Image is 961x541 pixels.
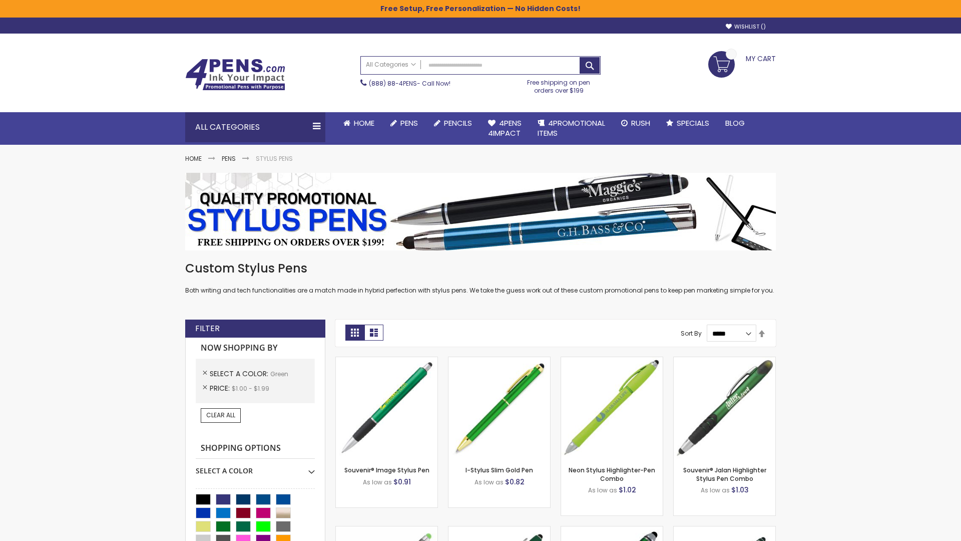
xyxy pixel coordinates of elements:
[196,438,315,459] strong: Shopping Options
[561,526,663,534] a: Kyra Pen with Stylus and Flashlight-Green
[270,370,288,378] span: Green
[538,118,605,138] span: 4PROMOTIONAL ITEMS
[683,466,766,482] a: Souvenir® Jalan Highlighter Stylus Pen Combo
[366,61,416,69] span: All Categories
[363,478,392,486] span: As low as
[210,383,232,393] span: Price
[717,112,753,134] a: Blog
[725,118,745,128] span: Blog
[561,357,663,365] a: Neon Stylus Highlighter-Pen Combo-Green
[185,59,285,91] img: 4Pens Custom Pens and Promotional Products
[561,357,663,459] img: Neon Stylus Highlighter-Pen Combo-Green
[701,486,730,494] span: As low as
[517,75,601,95] div: Free shipping on pen orders over $199
[185,112,325,142] div: All Categories
[185,173,776,250] img: Stylus Pens
[335,112,382,134] a: Home
[185,260,776,295] div: Both writing and tech functionalities are a match made in hybrid perfection with stylus pens. We ...
[619,485,636,495] span: $1.02
[448,357,550,459] img: I-Stylus Slim Gold-Green
[210,369,270,379] span: Select A Color
[726,23,766,31] a: Wishlist
[185,260,776,277] h1: Custom Stylus Pens
[354,118,374,128] span: Home
[382,112,426,134] a: Pens
[369,79,450,88] span: - Call Now!
[256,154,293,163] strong: Stylus Pens
[206,411,235,419] span: Clear All
[336,526,437,534] a: Islander Softy Gel with Stylus - ColorJet Imprint-Green
[426,112,480,134] a: Pencils
[488,118,522,138] span: 4Pens 4impact
[448,526,550,534] a: Custom Soft Touch® Metal Pens with Stylus-Green
[361,57,421,73] a: All Categories
[344,466,429,474] a: Souvenir® Image Stylus Pen
[400,118,418,128] span: Pens
[369,79,417,88] a: (888) 88-4PENS
[195,323,220,334] strong: Filter
[185,154,202,163] a: Home
[681,329,702,338] label: Sort By
[196,338,315,359] strong: Now Shopping by
[731,485,749,495] span: $1.03
[222,154,236,163] a: Pens
[674,357,775,459] img: Souvenir® Jalan Highlighter Stylus Pen Combo-Green
[196,459,315,476] div: Select A Color
[569,466,655,482] a: Neon Stylus Highlighter-Pen Combo
[474,478,504,486] span: As low as
[448,357,550,365] a: I-Stylus Slim Gold-Green
[505,477,525,487] span: $0.82
[232,384,269,393] span: $1.00 - $1.99
[444,118,472,128] span: Pencils
[336,357,437,365] a: Souvenir® Image Stylus Pen-Green
[530,112,613,145] a: 4PROMOTIONALITEMS
[588,486,617,494] span: As low as
[480,112,530,145] a: 4Pens4impact
[465,466,533,474] a: I-Stylus Slim Gold Pen
[336,357,437,459] img: Souvenir® Image Stylus Pen-Green
[674,526,775,534] a: Colter Stylus Twist Metal Pen-Green
[393,477,411,487] span: $0.91
[201,408,241,422] a: Clear All
[345,325,364,341] strong: Grid
[613,112,658,134] a: Rush
[631,118,650,128] span: Rush
[658,112,717,134] a: Specials
[674,357,775,365] a: Souvenir® Jalan Highlighter Stylus Pen Combo-Green
[677,118,709,128] span: Specials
